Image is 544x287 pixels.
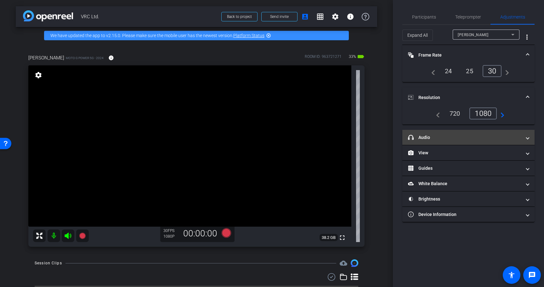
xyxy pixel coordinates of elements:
[402,65,535,82] div: Frame Rate
[81,10,218,23] span: VRC Ltd.
[163,234,179,239] div: 1080P
[227,14,252,19] span: Back to project
[34,71,43,79] mat-icon: settings
[316,13,324,20] mat-icon: grid_on
[338,234,346,241] mat-icon: fullscreen
[433,110,440,117] mat-icon: navigate_before
[508,271,515,279] mat-icon: accessibility
[402,30,433,41] button: Expand All
[445,108,465,119] div: 720
[461,66,478,76] div: 25
[357,53,365,60] mat-icon: battery_std
[179,228,221,239] div: 00:00:00
[523,33,531,41] mat-icon: more_vert
[408,180,521,187] mat-panel-title: White Balance
[497,110,504,117] mat-icon: navigate_next
[35,260,62,266] div: Session Clips
[347,13,354,20] mat-icon: info
[168,229,174,233] span: FPS
[408,134,521,141] mat-panel-title: Audio
[458,33,489,37] span: [PERSON_NAME]
[519,30,535,45] button: More Options for Adjustments Panel
[440,66,457,76] div: 24
[270,14,289,19] span: Send invite
[261,12,297,21] button: Send invite
[408,150,521,156] mat-panel-title: View
[402,176,535,191] mat-expansion-panel-header: White Balance
[108,55,114,61] mat-icon: info
[501,67,509,75] mat-icon: navigate_next
[528,271,536,279] mat-icon: message
[348,52,357,62] span: 33%
[28,54,64,61] span: [PERSON_NAME]
[305,54,342,63] div: ROOM ID: 963721271
[408,196,521,202] mat-panel-title: Brightness
[23,10,73,21] img: app-logo
[66,56,104,60] span: moto g power 5G - 2024
[408,165,521,172] mat-panel-title: Guides
[320,234,338,241] span: 38.2 GB
[455,15,481,19] span: Teleprompter
[163,228,179,233] div: 30
[483,65,502,77] div: 30
[469,108,497,119] div: 1080
[408,211,521,218] mat-panel-title: Device Information
[44,31,349,40] div: We have updated the app to v2.15.0. Please make sure the mobile user has the newest version.
[402,161,535,176] mat-expansion-panel-header: Guides
[407,29,428,41] span: Expand All
[221,12,258,21] button: Back to project
[402,87,535,108] mat-expansion-panel-header: Resolution
[412,15,436,19] span: Participants
[408,94,521,101] mat-panel-title: Resolution
[402,45,535,65] mat-expansion-panel-header: Frame Rate
[340,259,347,267] span: Destinations for your clips
[301,13,309,20] mat-icon: account_box
[408,52,521,58] mat-panel-title: Frame Rate
[402,108,535,124] div: Resolution
[351,259,358,267] img: Session clips
[266,33,271,38] mat-icon: highlight_off
[402,145,535,160] mat-expansion-panel-header: View
[340,259,347,267] mat-icon: cloud_upload
[500,15,525,19] span: Adjustments
[233,33,264,38] a: Platform Status
[402,191,535,207] mat-expansion-panel-header: Brightness
[402,207,535,222] mat-expansion-panel-header: Device Information
[331,13,339,20] mat-icon: settings
[402,130,535,145] mat-expansion-panel-header: Audio
[428,67,435,75] mat-icon: navigate_before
